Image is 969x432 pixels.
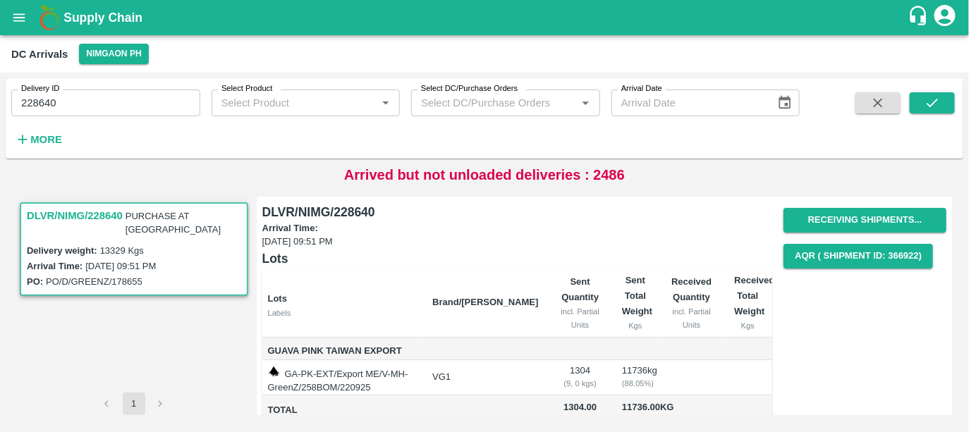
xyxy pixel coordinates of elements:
img: logo [35,4,63,32]
button: Select DC [79,44,148,64]
div: account of current user [932,3,958,32]
label: 13329 Kgs [100,245,144,256]
input: Arrival Date [611,90,766,116]
button: Open [576,94,595,112]
b: Received Total Weight [734,275,774,317]
input: Enter Delivery ID [11,90,200,116]
button: AQR ( Shipment Id: 366922) [784,244,933,269]
b: Brand/[PERSON_NAME] [432,297,538,307]
h6: DLVR/NIMG/228640 [262,202,773,222]
label: Arrival Date [621,83,662,94]
label: PO: [27,276,43,287]
strong: More [30,134,62,145]
input: Select Product [216,94,373,112]
button: Choose date [772,90,798,116]
label: Arrival Time: [27,261,83,271]
span: Guava Pink Taiwan Export [268,343,422,359]
span: 1304.00 [561,400,599,416]
label: Delivery weight: [27,245,97,256]
b: Received Quantity [671,276,712,302]
td: GA-PK-EXT/Export ME/V-MH-GreenZ/258BOM/220925 [262,360,422,395]
h3: DLVR/NIMG/228640 [27,206,123,225]
td: 1304 [549,360,611,395]
label: Select Product [221,83,272,94]
div: DC Arrivals [11,45,68,63]
div: Labels [268,307,422,319]
div: Kgs [622,319,649,332]
div: incl. Partial Units [561,305,599,331]
button: page 1 [123,393,145,415]
span: [DATE] 09:51 PM [262,235,773,249]
button: Receiving Shipments... [784,208,946,233]
label: Delivery ID [21,83,59,94]
span: Total [268,402,422,419]
div: ( 9, 0 kgs) [561,377,599,390]
b: Sent Quantity [561,276,599,302]
img: weight [268,366,279,377]
td: VG1 [421,360,549,395]
button: More [11,128,66,152]
button: Open [377,94,395,112]
p: PURCHASE AT [GEOGRAPHIC_DATA] [123,207,245,239]
div: customer-support [908,5,932,30]
b: Supply Chain [63,11,142,25]
div: incl. Partial Units [671,305,712,331]
b: Lots [268,293,287,304]
label: PO/D/GREENZ/178655 [46,276,142,287]
p: Arrived but not unloaded deliveries : 2486 [344,164,625,185]
nav: pagination navigation [94,393,174,415]
b: Sent Total Weight [622,275,652,317]
a: Supply Chain [63,8,908,27]
td: 11736 kg [611,360,660,395]
label: Arrival Time: [262,222,770,235]
div: Kgs [734,319,761,332]
button: open drawer [3,1,35,34]
div: ( 88.05 %) [622,377,649,390]
label: Select DC/Purchase Orders [421,83,518,94]
span: 11736.00 Kg [622,402,674,412]
label: [DATE] 09:51 PM [85,261,156,271]
input: Select DC/Purchase Orders [415,94,554,112]
h6: Lots [262,249,773,269]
